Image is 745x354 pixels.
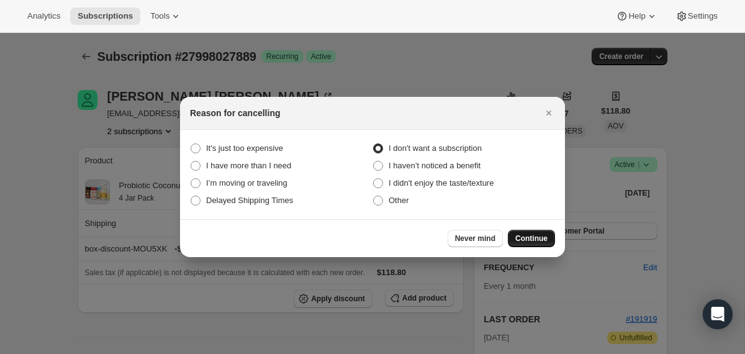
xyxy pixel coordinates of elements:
button: Analytics [20,7,68,25]
span: Continue [515,234,548,243]
button: Settings [668,7,725,25]
span: I didn't enjoy the taste/texture [389,178,494,188]
span: Settings [688,11,718,21]
span: I don't want a subscription [389,143,482,153]
span: Tools [150,11,169,21]
h2: Reason for cancelling [190,107,280,119]
span: Analytics [27,11,60,21]
span: Delayed Shipping Times [206,196,293,205]
span: I’m moving or traveling [206,178,287,188]
button: Tools [143,7,189,25]
span: Other [389,196,409,205]
span: It's just too expensive [206,143,283,153]
span: I haven’t noticed a benefit [389,161,481,170]
span: I have more than I need [206,161,291,170]
button: Help [608,7,665,25]
span: Never mind [455,234,495,243]
span: Help [628,11,645,21]
button: Never mind [448,230,503,247]
span: Subscriptions [78,11,133,21]
button: Continue [508,230,555,247]
button: Subscriptions [70,7,140,25]
button: Close [540,104,558,122]
div: Open Intercom Messenger [703,299,733,329]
